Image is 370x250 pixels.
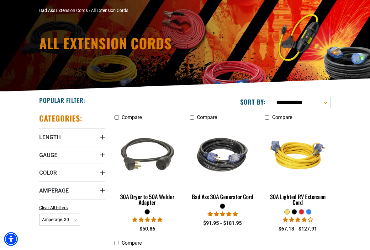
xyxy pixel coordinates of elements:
span: Clear All Filters [39,205,68,210]
h2: Popular Filter: [39,96,85,104]
div: Accessibility Menu [4,232,18,246]
summary: Gauge [39,146,105,164]
span: Amperage [39,187,69,194]
span: 4.11 stars [283,217,313,223]
span: › [89,8,90,13]
span: Amperage: 30 [39,214,80,226]
span: 5.00 stars [208,211,238,217]
span: Color [39,169,57,176]
span: Length [39,133,61,141]
span: Compare [197,114,217,120]
a: black 30A Dryer to 50A Welder Adapter [114,123,180,209]
img: yellow [264,124,332,185]
div: 30A Dryer to 50A Welder Adapter [114,194,180,205]
span: 5.00 stars [132,217,162,223]
span: Compare [272,114,292,120]
img: black [189,124,256,185]
div: $50.86 [114,225,180,233]
span: Compare [122,240,142,246]
h2: Categories: [39,113,82,123]
label: Sort by: [240,98,266,106]
a: yellow 30A Lighted RV Extension Cord [265,123,331,209]
a: black Bad Ass 30A Generator Cord [190,123,256,203]
a: Amperage: 30 [39,216,80,222]
nav: breadcrumbs [39,7,230,14]
summary: Color [39,164,105,181]
a: Bad Ass Extension Cords [39,8,88,13]
div: 30A Lighted RV Extension Cord [265,194,331,205]
summary: Length [39,128,105,146]
h1: All Extension Cords [39,36,281,50]
img: black [114,124,181,185]
div: $67.18 - $127.91 [265,225,331,233]
span: Compare [122,114,142,120]
span: Gauge [39,151,57,159]
summary: Amperage [39,182,105,199]
a: Clear All Filters [39,204,70,211]
span: All Extension Cords [91,8,128,13]
div: $91.95 - $181.95 [190,220,256,227]
div: Bad Ass 30A Generator Cord [190,194,256,199]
